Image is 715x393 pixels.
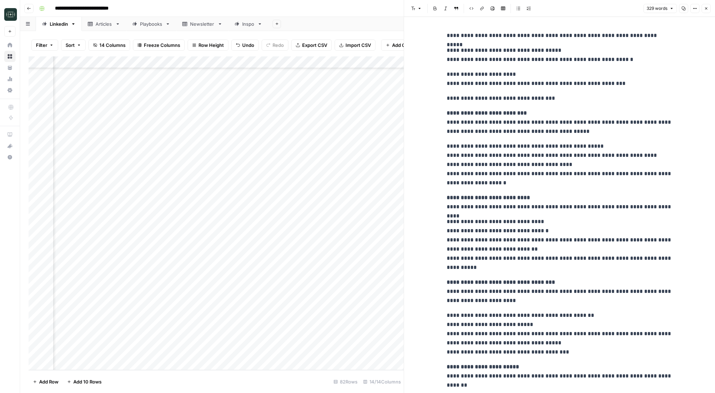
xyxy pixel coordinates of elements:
button: Workspace: Catalyst [4,6,16,23]
div: Playbooks [140,20,163,27]
a: Linkedin [36,17,82,31]
button: Export CSV [291,39,332,51]
span: Export CSV [302,42,327,49]
button: 14 Columns [88,39,130,51]
a: Usage [4,73,16,85]
span: Redo [273,42,284,49]
span: Row Height [198,42,224,49]
button: Add Column [381,39,424,51]
span: Add Column [392,42,419,49]
a: Your Data [4,62,16,73]
span: Undo [242,42,254,49]
span: Add 10 Rows [73,378,102,385]
a: AirOps Academy [4,129,16,140]
span: 329 words [647,5,667,12]
div: Linkedin [50,20,68,27]
a: Inspo [228,17,268,31]
span: 14 Columns [99,42,126,49]
span: Import CSV [346,42,371,49]
span: Add Row [39,378,59,385]
div: Newsletter [190,20,215,27]
a: Playbooks [126,17,176,31]
button: Row Height [188,39,228,51]
div: What's new? [5,141,15,151]
a: Articles [82,17,126,31]
button: Add 10 Rows [63,376,106,387]
button: Redo [262,39,288,51]
a: Settings [4,85,16,96]
button: Import CSV [335,39,375,51]
a: Newsletter [176,17,228,31]
div: 82 Rows [331,376,360,387]
span: Sort [66,42,75,49]
div: Articles [96,20,112,27]
button: 329 words [643,4,677,13]
button: Sort [61,39,86,51]
a: Browse [4,51,16,62]
a: Home [4,39,16,51]
span: Freeze Columns [144,42,180,49]
button: Freeze Columns [133,39,185,51]
div: Inspo [242,20,255,27]
span: Filter [36,42,47,49]
button: Help + Support [4,152,16,163]
div: 14/14 Columns [360,376,404,387]
button: Add Row [29,376,63,387]
button: Filter [31,39,58,51]
img: Catalyst Logo [4,8,17,21]
button: What's new? [4,140,16,152]
button: Undo [231,39,259,51]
